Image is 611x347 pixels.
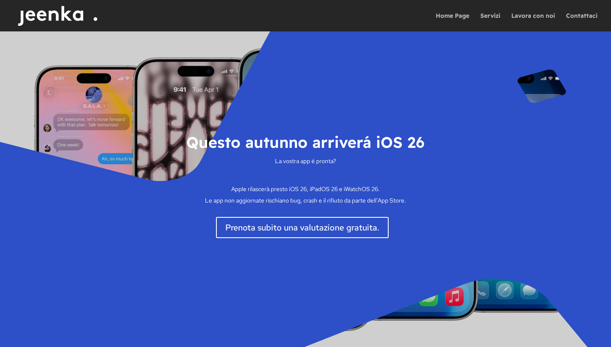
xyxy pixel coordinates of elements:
[511,13,555,31] a: Lavora con noi
[216,217,389,238] a: Prenota subito una valutazione gratuita.
[480,13,500,31] a: Servizi
[140,186,471,197] p: Apple rilascerà presto iOS 26, iPadOS 26 e iWatchOS 26.
[140,197,471,204] p: Le app non aggiornate rischiano bug, crash e il rifiuto da parte dell’App Store.
[436,13,469,31] a: Home Page
[140,132,471,157] h1: Questo autunno arriverá iOS 26
[140,158,471,186] span: La vostra app é pronta?
[566,13,597,31] a: Contattaci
